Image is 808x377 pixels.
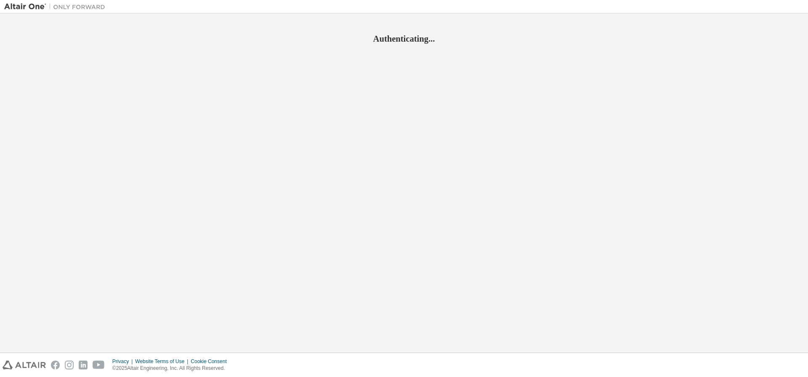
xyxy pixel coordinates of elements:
[4,33,804,44] h2: Authenticating...
[93,361,105,369] img: youtube.svg
[65,361,74,369] img: instagram.svg
[79,361,88,369] img: linkedin.svg
[4,3,109,11] img: Altair One
[112,358,135,365] div: Privacy
[3,361,46,369] img: altair_logo.svg
[191,358,231,365] div: Cookie Consent
[112,365,232,372] p: © 2025 Altair Engineering, Inc. All Rights Reserved.
[135,358,191,365] div: Website Terms of Use
[51,361,60,369] img: facebook.svg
